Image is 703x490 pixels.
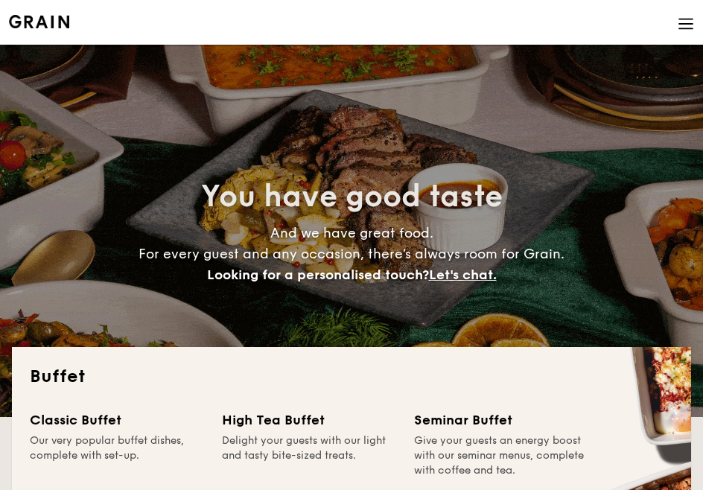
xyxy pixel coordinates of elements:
[9,15,69,28] img: Grain
[30,410,204,430] div: Classic Buffet
[222,410,396,430] div: High Tea Buffet
[201,179,503,214] span: You have good taste
[414,410,588,430] div: Seminar Buffet
[678,16,694,32] img: icon-hamburger-menu.db5d7e83.svg
[30,433,204,478] div: Our very popular buffet dishes, complete with set-up.
[30,365,673,389] h2: Buffet
[429,267,497,283] span: Let's chat.
[207,267,429,283] span: Looking for a personalised touch?
[414,433,588,478] div: Give your guests an energy boost with our seminar menus, complete with coffee and tea.
[222,433,396,478] div: Delight your guests with our light and tasty bite-sized treats.
[9,15,69,28] a: Logotype
[139,225,564,283] span: And we have great food. For every guest and any occasion, there’s always room for Grain.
